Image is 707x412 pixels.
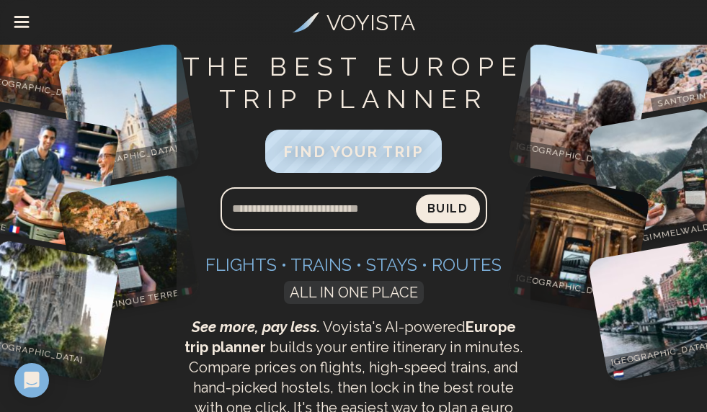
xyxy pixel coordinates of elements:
[265,146,441,160] a: FIND YOUR TRIP
[182,254,525,277] h3: Flights • Trains • Stays • Routes
[293,6,415,39] a: VOYISTA
[416,194,480,223] button: Build
[284,281,424,304] span: ALL IN ONE PLACE
[265,130,441,173] button: FIND YOUR TRIP
[57,174,200,317] img: Cinque Terre
[293,12,319,32] img: Voyista Logo
[221,192,416,226] input: Search query
[184,318,516,356] strong: Europe trip planner
[507,174,650,317] img: Rome
[192,318,320,336] span: See more, pay less.
[57,42,200,185] img: Budapest
[283,143,423,161] span: FIND YOUR TRIP
[4,5,40,41] button: Drawer Menu
[182,50,525,115] h1: THE BEST EUROPE TRIP PLANNER
[326,6,415,39] h3: VOYISTA
[507,42,650,185] img: Florence
[14,363,49,398] div: Open Intercom Messenger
